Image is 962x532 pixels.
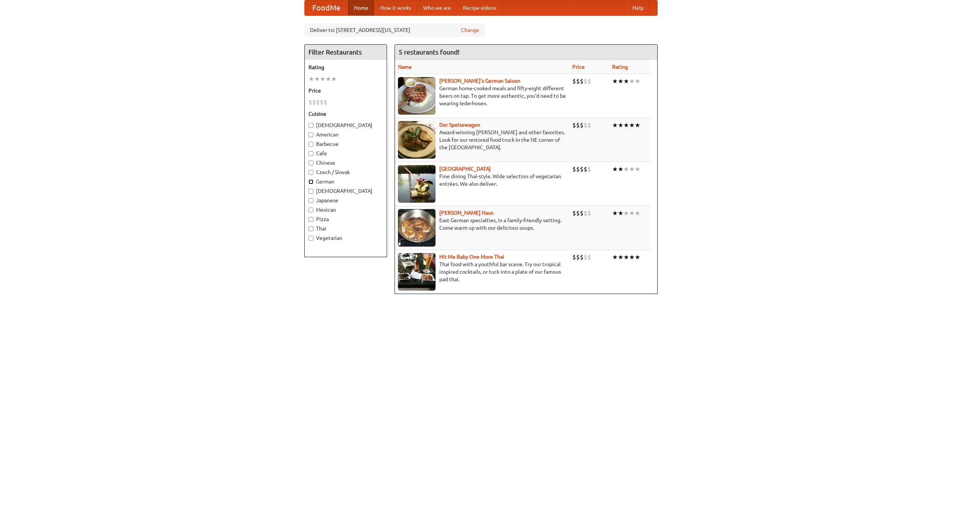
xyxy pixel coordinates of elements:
li: ★ [629,165,635,173]
li: ★ [629,253,635,261]
li: $ [576,165,580,173]
li: $ [580,209,584,217]
li: ★ [623,209,629,217]
label: Pizza [309,215,383,223]
li: $ [587,253,591,261]
label: Cafe [309,150,383,157]
li: ★ [320,75,325,83]
input: German [309,179,313,184]
li: ★ [612,121,618,129]
li: ★ [612,165,618,173]
a: Rating [612,64,628,70]
li: ★ [618,253,623,261]
li: $ [324,98,327,106]
img: babythai.jpg [398,253,436,291]
a: Help [626,0,650,15]
li: ★ [635,121,640,129]
li: ★ [309,75,314,83]
img: speisewagen.jpg [398,121,436,159]
li: ★ [618,209,623,217]
li: $ [572,121,576,129]
img: satay.jpg [398,165,436,203]
li: $ [572,253,576,261]
li: $ [587,165,591,173]
input: American [309,132,313,137]
a: Price [572,64,585,70]
b: Der Speisewagen [439,122,480,128]
li: ★ [612,209,618,217]
label: [DEMOGRAPHIC_DATA] [309,121,383,129]
input: Barbecue [309,142,313,147]
h5: Cuisine [309,110,383,118]
a: Name [398,64,412,70]
input: Mexican [309,208,313,212]
li: ★ [623,253,629,261]
label: Barbecue [309,140,383,148]
label: Chinese [309,159,383,167]
p: German home-cooked meals and fifty-eight different beers on tap. To get more authentic, you'd nee... [398,85,566,107]
li: $ [572,165,576,173]
li: ★ [618,77,623,85]
li: $ [316,98,320,106]
img: kohlhaus.jpg [398,209,436,247]
p: Award-winning [PERSON_NAME] and other favorites. Look for our restored food truck in the NE corne... [398,129,566,151]
li: ★ [635,77,640,85]
li: ★ [618,121,623,129]
input: [DEMOGRAPHIC_DATA] [309,189,313,194]
h5: Price [309,87,383,94]
li: $ [576,77,580,85]
label: American [309,131,383,138]
li: $ [584,209,587,217]
input: Czech / Slovak [309,170,313,175]
a: [PERSON_NAME]'s German Saloon [439,78,520,84]
a: Home [348,0,374,15]
input: Chinese [309,161,313,165]
li: ★ [623,165,629,173]
li: $ [587,77,591,85]
li: ★ [629,77,635,85]
li: $ [320,98,324,106]
a: Change [461,26,479,34]
input: Vegetarian [309,236,313,241]
li: ★ [629,209,635,217]
p: Fine dining Thai-style. Wide selection of vegetarian entrées. We also deliver. [398,173,566,188]
li: ★ [618,165,623,173]
input: Cafe [309,151,313,156]
li: $ [572,209,576,217]
li: $ [309,98,312,106]
li: ★ [314,75,320,83]
li: $ [312,98,316,106]
li: $ [576,121,580,129]
li: $ [576,209,580,217]
label: Vegetarian [309,234,383,242]
a: Hit Me Baby One More Thai [439,254,504,260]
li: ★ [635,165,640,173]
li: ★ [635,253,640,261]
li: ★ [623,77,629,85]
p: East German specialties, in a family-friendly setting. Come warm up with our delicious soups. [398,217,566,232]
label: Japanese [309,197,383,204]
label: [DEMOGRAPHIC_DATA] [309,187,383,195]
a: [PERSON_NAME] Haus [439,210,493,216]
ng-pluralize: 5 restaurants found! [399,49,460,56]
label: German [309,178,383,185]
li: $ [576,253,580,261]
h5: Rating [309,64,383,71]
input: Japanese [309,198,313,203]
input: Pizza [309,217,313,222]
input: Thai [309,226,313,231]
label: Thai [309,225,383,232]
li: ★ [331,75,337,83]
li: $ [580,253,584,261]
li: $ [587,209,591,217]
li: $ [580,77,584,85]
a: How it works [374,0,417,15]
a: [GEOGRAPHIC_DATA] [439,166,491,172]
li: $ [584,77,587,85]
img: esthers.jpg [398,77,436,115]
li: ★ [623,121,629,129]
